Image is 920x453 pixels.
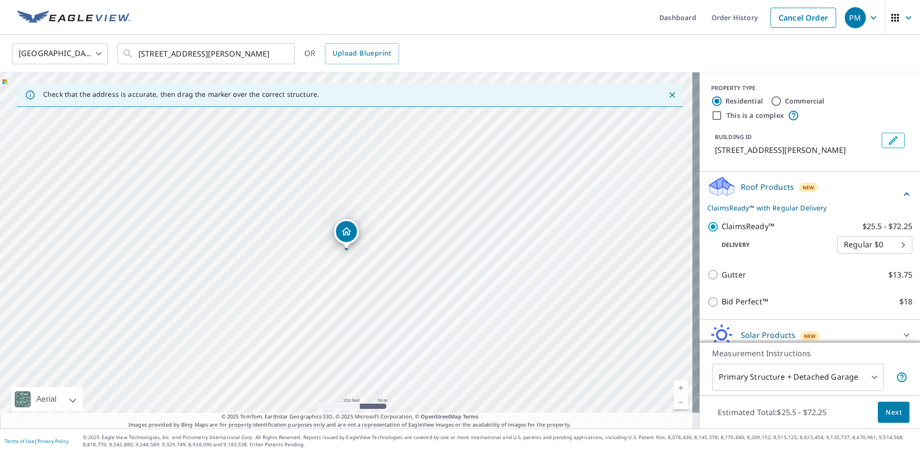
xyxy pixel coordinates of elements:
label: Commercial [785,96,825,106]
span: Your report will include the primary structure and a detached garage if one exists. [896,372,908,383]
div: Regular $0 [837,232,912,258]
a: Terms [463,413,479,420]
p: BUILDING ID [715,133,752,141]
span: New [804,332,816,340]
button: Close [666,89,678,101]
p: Gutter [722,269,746,281]
input: Search by address or latitude-longitude [138,40,275,67]
a: Upload Blueprint [325,43,399,64]
p: Roof Products [741,181,794,193]
p: Solar Products [741,329,795,341]
a: Terms of Use [5,438,34,444]
button: Edit building 1 [882,133,905,148]
div: PM [845,7,866,28]
span: Upload Blueprint [333,47,391,59]
a: Current Level 17, Zoom Out [674,395,688,409]
p: Bid Perfect™ [722,296,768,308]
label: This is a complex [726,111,784,120]
div: OR [304,43,399,64]
div: Solar ProductsNew [707,324,912,347]
p: [STREET_ADDRESS][PERSON_NAME] [715,144,878,156]
a: OpenStreetMap [421,413,461,420]
a: Current Level 17, Zoom In [674,381,688,395]
p: $13.75 [888,269,912,281]
p: © 2025 Eagle View Technologies, Inc. and Pictometry International Corp. All Rights Reserved. Repo... [83,434,915,448]
img: EV Logo [17,11,130,25]
p: ClaimsReady™ with Regular Delivery [707,203,901,213]
p: Delivery [707,241,837,249]
span: New [803,184,815,191]
p: $25.5 - $72.25 [862,221,912,232]
div: Dropped pin, building 1, Residential property, 214 Florence Ave Inverness, IL 60010 [334,219,359,249]
a: Cancel Order [770,8,836,28]
p: Check that the address is accurate, then drag the marker over the correct structure. [43,90,319,99]
p: Estimated Total: $25.5 - $72.25 [710,402,835,423]
p: ClaimsReady™ [722,221,774,232]
a: Privacy Policy [37,438,69,444]
button: Next [878,402,909,423]
p: Measurement Instructions [712,348,908,359]
span: Next [885,407,902,418]
div: [GEOGRAPHIC_DATA] [12,40,108,67]
div: Aerial [34,387,59,411]
label: Residential [725,96,763,106]
p: $18 [899,296,912,308]
div: Roof ProductsNewClaimsReady™ with Regular Delivery [707,175,912,213]
span: © 2025 TomTom, Earthstar Geographics SIO, © 2025 Microsoft Corporation, © [221,413,479,421]
p: | [5,438,69,444]
div: Aerial [11,387,83,411]
div: Primary Structure + Detached Garage [712,364,884,391]
div: PROPERTY TYPE [711,84,908,93]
